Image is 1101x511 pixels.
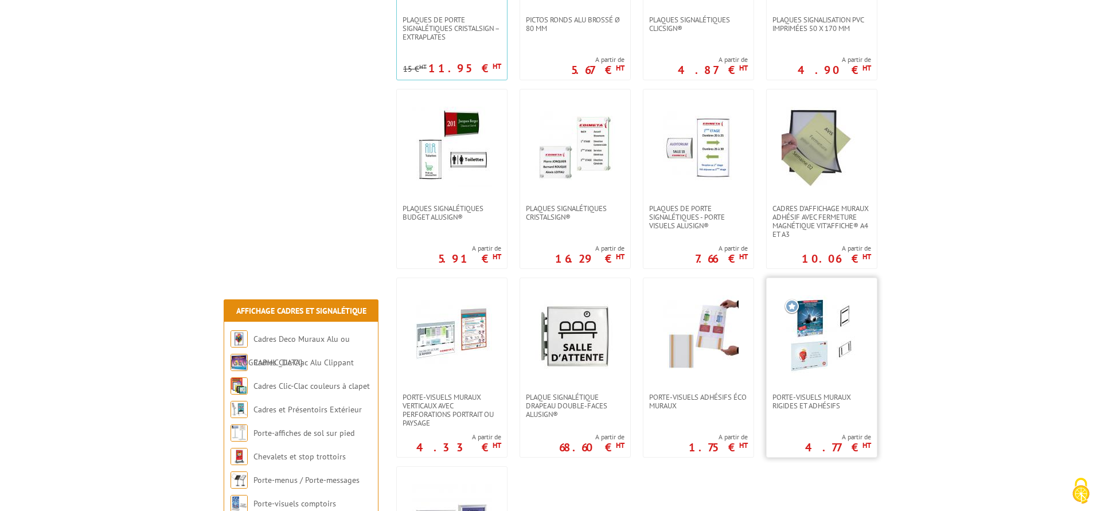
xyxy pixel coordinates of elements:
img: Porte-visuels muraux verticaux avec perforations portrait ou paysage [412,295,492,376]
sup: HT [419,63,427,71]
a: Cadres Deco Muraux Alu ou [GEOGRAPHIC_DATA] [231,334,350,368]
img: Porte-menus / Porte-messages [231,471,248,489]
span: Cadres d’affichage muraux adhésif avec fermeture magnétique VIT’AFFICHE® A4 et A3 [772,204,871,239]
span: Plaques de porte signalétiques - Porte Visuels AluSign® [649,204,748,230]
sup: HT [862,63,871,73]
img: Porte-affiches de sol sur pied [231,424,248,442]
sup: HT [493,440,501,450]
sup: HT [616,63,624,73]
span: A partir de [678,55,748,64]
span: A partir de [416,432,501,442]
span: PLAQUE SIGNALÉTIQUE DRAPEAU DOUBLE-FACES ALUSIGN® [526,393,624,419]
p: 4.33 € [416,444,501,451]
a: Plaques signalisation PVC imprimées 50 x 170 mm [767,15,877,33]
a: Porte-visuels comptoirs [253,498,336,509]
img: Cadres Deco Muraux Alu ou Bois [231,330,248,348]
span: A partir de [802,244,871,253]
p: 5.67 € [571,67,624,73]
span: Plaques de porte signalétiques CristalSign – extraplates [403,15,501,41]
p: 4.77 € [805,444,871,451]
a: Pictos ronds alu brossé Ø 80 mm [520,15,630,33]
img: Porte-visuels muraux rigides et adhésifs [782,295,862,376]
img: Porte-visuels adhésifs éco muraux [658,295,739,376]
span: A partir de [695,244,748,253]
span: A partir de [805,432,871,442]
sup: HT [739,440,748,450]
p: 4.87 € [678,67,748,73]
p: 5.91 € [438,255,501,262]
a: Porte-menus / Porte-messages [253,475,360,485]
sup: HT [493,252,501,262]
sup: HT [739,63,748,73]
img: Plaques signalétiques CristalSign® [535,107,615,187]
sup: HT [616,252,624,262]
img: Cadres Clic-Clac couleurs à clapet [231,377,248,395]
p: 1.75 € [689,444,748,451]
span: Porte-visuels muraux rigides et adhésifs [772,393,871,410]
p: 7.66 € [695,255,748,262]
a: Porte-visuels adhésifs éco muraux [643,393,753,410]
a: Cadres Clic-Clac couleurs à clapet [253,381,370,391]
sup: HT [739,252,748,262]
img: Cadres d’affichage muraux adhésif avec fermeture magnétique VIT’AFFICHE® A4 et A3 [782,107,862,187]
img: PLAQUE SIGNALÉTIQUE DRAPEAU DOUBLE-FACES ALUSIGN® [535,295,615,376]
p: 68.60 € [559,444,624,451]
sup: HT [493,61,501,71]
span: A partir de [798,55,871,64]
a: Chevalets et stop trottoirs [253,451,346,462]
span: Plaques signalétiques ClicSign® [649,15,748,33]
p: 11.95 € [428,65,501,72]
a: Cadres et Présentoirs Extérieur [253,404,362,415]
sup: HT [616,440,624,450]
span: A partir de [571,55,624,64]
img: Cookies (fenêtre modale) [1067,477,1095,505]
a: Cadres d’affichage muraux adhésif avec fermeture magnétique VIT’AFFICHE® A4 et A3 [767,204,877,239]
img: Chevalets et stop trottoirs [231,448,248,465]
a: Plaques de porte signalétiques - Porte Visuels AluSign® [643,204,753,230]
span: Pictos ronds alu brossé Ø 80 mm [526,15,624,33]
a: Plaques signalétiques CristalSign® [520,204,630,221]
span: Plaques Signalétiques Budget AluSign® [403,204,501,221]
span: A partir de [689,432,748,442]
p: 10.06 € [802,255,871,262]
a: Porte-visuels muraux verticaux avec perforations portrait ou paysage [397,393,507,427]
button: Cookies (fenêtre modale) [1061,472,1101,511]
p: 4.90 € [798,67,871,73]
a: Porte-affiches de sol sur pied [253,428,354,438]
a: Plaques Signalétiques Budget AluSign® [397,204,507,221]
a: Plaques de porte signalétiques CristalSign – extraplates [397,15,507,41]
a: Plaques signalétiques ClicSign® [643,15,753,33]
span: Plaques signalisation PVC imprimées 50 x 170 mm [772,15,871,33]
span: Porte-visuels adhésifs éco muraux [649,393,748,410]
p: 15 € [403,65,427,73]
span: Porte-visuels muraux verticaux avec perforations portrait ou paysage [403,393,501,427]
p: 16.29 € [555,255,624,262]
a: Affichage Cadres et Signalétique [236,306,366,316]
span: A partir de [559,432,624,442]
a: Porte-visuels muraux rigides et adhésifs [767,393,877,410]
img: Plaques Signalétiques Budget AluSign® [412,107,492,187]
sup: HT [862,440,871,450]
a: PLAQUE SIGNALÉTIQUE DRAPEAU DOUBLE-FACES ALUSIGN® [520,393,630,419]
sup: HT [862,252,871,262]
img: Plaques de porte signalétiques - Porte Visuels AluSign® [658,107,739,187]
a: Cadres Clic-Clac Alu Clippant [253,357,354,368]
span: A partir de [555,244,624,253]
span: A partir de [438,244,501,253]
img: Cadres et Présentoirs Extérieur [231,401,248,418]
span: Plaques signalétiques CristalSign® [526,204,624,221]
